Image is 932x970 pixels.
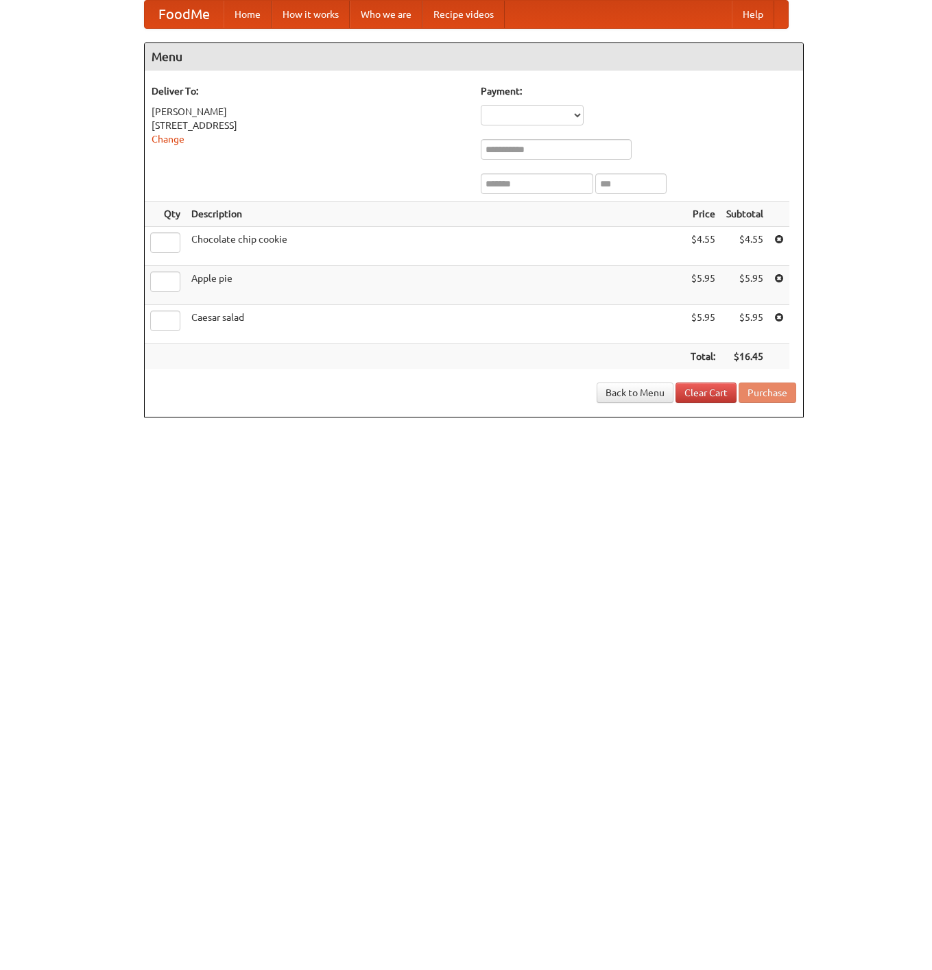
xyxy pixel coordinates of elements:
[721,227,769,266] td: $4.55
[721,266,769,305] td: $5.95
[685,344,721,369] th: Total:
[272,1,350,28] a: How it works
[685,227,721,266] td: $4.55
[224,1,272,28] a: Home
[186,227,685,266] td: Chocolate chip cookie
[186,305,685,344] td: Caesar salad
[186,266,685,305] td: Apple pie
[685,305,721,344] td: $5.95
[145,43,803,71] h4: Menu
[350,1,422,28] a: Who we are
[152,134,184,145] a: Change
[685,202,721,227] th: Price
[186,202,685,227] th: Description
[145,1,224,28] a: FoodMe
[685,266,721,305] td: $5.95
[676,383,737,403] a: Clear Cart
[152,84,467,98] h5: Deliver To:
[739,383,796,403] button: Purchase
[152,105,467,119] div: [PERSON_NAME]
[721,305,769,344] td: $5.95
[422,1,505,28] a: Recipe videos
[732,1,774,28] a: Help
[152,119,467,132] div: [STREET_ADDRESS]
[597,383,673,403] a: Back to Menu
[721,202,769,227] th: Subtotal
[721,344,769,369] th: $16.45
[481,84,796,98] h5: Payment:
[145,202,186,227] th: Qty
